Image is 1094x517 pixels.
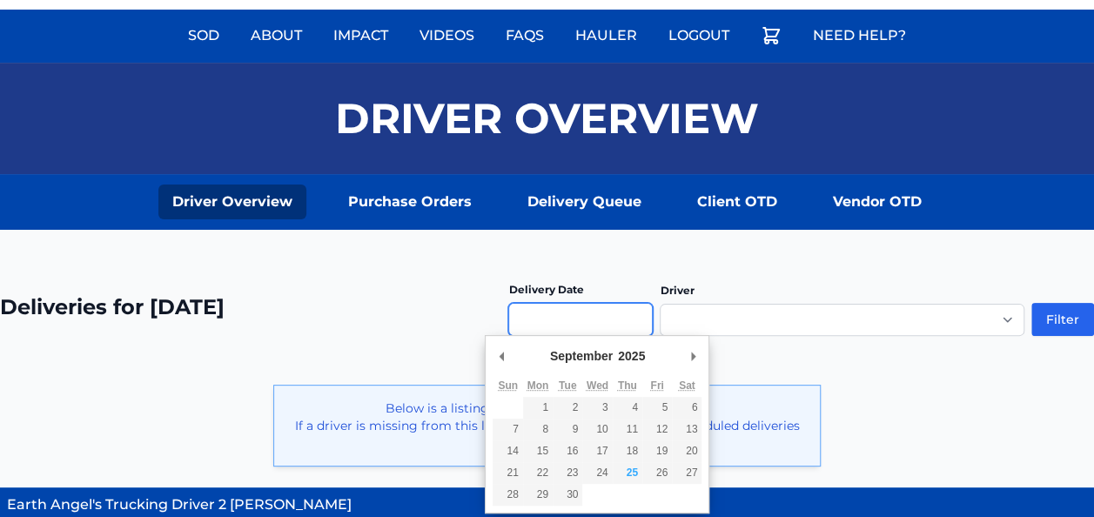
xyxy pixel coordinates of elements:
button: 18 [613,440,642,462]
a: Vendor OTD [819,185,936,219]
label: Driver [660,284,694,297]
abbr: Wednesday [587,379,608,392]
a: Videos [409,15,485,57]
a: Logout [658,15,740,57]
button: Next Month [684,343,701,369]
div: September [547,343,615,369]
a: Impact [323,15,399,57]
p: Below is a listing of drivers with deliveries for [DATE]. If a driver is missing from this list -... [288,399,806,452]
a: Client OTD [683,185,791,219]
a: Sod [178,15,230,57]
button: 29 [523,484,553,506]
button: 5 [642,397,672,419]
button: 11 [613,419,642,440]
button: 16 [553,440,582,462]
button: 4 [613,397,642,419]
button: 28 [493,484,522,506]
label: Delivery Date [508,283,583,296]
a: Hauler [565,15,648,57]
button: 20 [672,440,701,462]
button: 3 [582,397,612,419]
button: 2 [553,397,582,419]
a: Need Help? [802,15,916,57]
button: 15 [523,440,553,462]
button: 19 [642,440,672,462]
button: 1 [523,397,553,419]
button: 6 [672,397,701,419]
abbr: Monday [527,379,549,392]
button: 8 [523,419,553,440]
h1: Driver Overview [335,97,759,139]
button: Previous Month [493,343,510,369]
button: 24 [582,462,612,484]
a: Driver Overview [158,185,306,219]
button: 9 [553,419,582,440]
button: Filter [1031,303,1094,336]
button: 7 [493,419,522,440]
button: 25 [613,462,642,484]
button: 27 [672,462,701,484]
button: 22 [523,462,553,484]
abbr: Saturday [679,379,695,392]
button: 10 [582,419,612,440]
a: About [240,15,312,57]
button: 14 [493,440,522,462]
abbr: Friday [650,379,663,392]
abbr: Sunday [498,379,518,392]
button: 23 [553,462,582,484]
abbr: Tuesday [559,379,576,392]
a: FAQs [495,15,554,57]
button: 26 [642,462,672,484]
abbr: Thursday [618,379,637,392]
a: Delivery Queue [513,185,655,219]
button: 17 [582,440,612,462]
div: 2025 [615,343,648,369]
button: 12 [642,419,672,440]
button: 30 [553,484,582,506]
button: 13 [672,419,701,440]
button: 21 [493,462,522,484]
input: Use the arrow keys to pick a date [508,303,653,336]
a: Purchase Orders [334,185,486,219]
